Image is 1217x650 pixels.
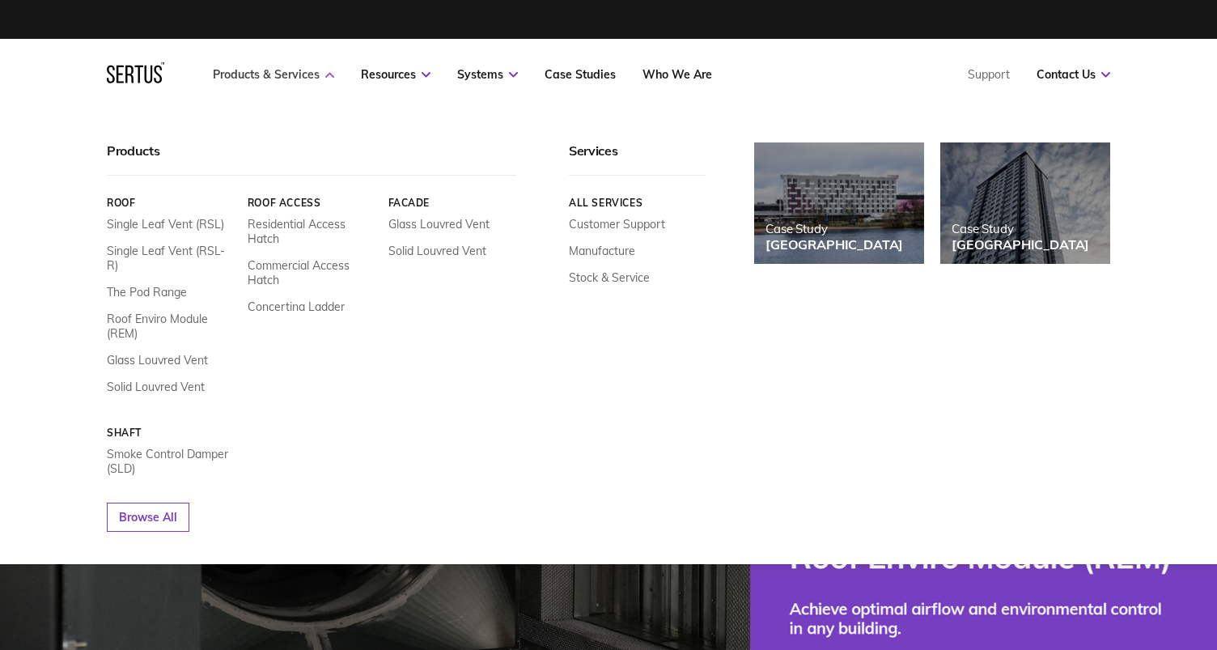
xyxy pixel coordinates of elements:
[107,353,208,367] a: Glass Louvred Vent
[107,380,205,394] a: Solid Louvred Vent
[107,142,516,176] div: Products
[569,197,706,209] a: All services
[940,142,1110,264] a: Case Study[GEOGRAPHIC_DATA]
[107,285,187,300] a: The Pod Range
[545,67,616,82] a: Case Studies
[952,221,1089,236] div: Case Study
[388,197,517,209] a: Facade
[569,217,665,232] a: Customer Support
[248,197,376,209] a: Roof Access
[107,197,235,209] a: Roof
[107,503,189,532] a: Browse All
[107,244,235,273] a: Single Leaf Vent (RSL-R)
[569,244,635,258] a: Manufacture
[569,142,706,176] div: Services
[213,67,334,82] a: Products & Services
[388,244,486,258] a: Solid Louvred Vent
[968,67,1010,82] a: Support
[107,447,235,476] a: Smoke Control Damper (SLD)
[248,217,376,246] a: Residential Access Hatch
[569,270,650,285] a: Stock & Service
[1037,67,1110,82] a: Contact Us
[388,217,490,232] a: Glass Louvred Vent
[952,236,1089,253] div: [GEOGRAPHIC_DATA]
[107,217,224,232] a: Single Leaf Vent (RSL)
[642,67,712,82] a: Who We Are
[107,312,235,341] a: Roof Enviro Module (REM)
[248,300,345,314] a: Concertina Ladder
[754,142,924,264] a: Case Study[GEOGRAPHIC_DATA]
[457,67,518,82] a: Systems
[107,427,235,439] a: Shaft
[765,221,903,236] div: Case Study
[248,258,376,287] a: Commercial Access Hatch
[765,236,903,253] div: [GEOGRAPHIC_DATA]
[361,67,430,82] a: Resources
